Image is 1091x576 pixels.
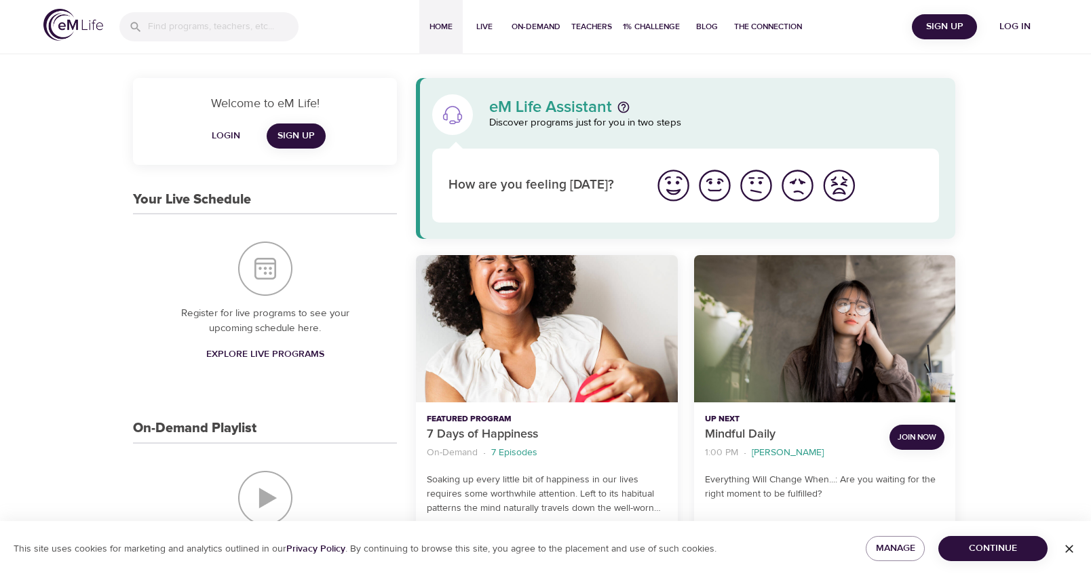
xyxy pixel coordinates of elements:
[425,20,457,34] span: Home
[133,421,256,436] h3: On-Demand Playlist
[912,14,977,39] button: Sign Up
[491,446,537,460] p: 7 Episodes
[744,444,746,462] li: ·
[238,471,292,525] img: On-Demand Playlist
[442,104,463,126] img: eM Life Assistant
[489,115,939,131] p: Discover programs just for you in two steps
[286,543,345,555] a: Privacy Policy
[889,425,944,450] button: Join Now
[512,20,560,34] span: On-Demand
[694,165,735,206] button: I'm feeling good
[779,167,816,204] img: bad
[277,128,315,145] span: Sign Up
[982,14,1048,39] button: Log in
[818,165,860,206] button: I'm feeling worst
[571,20,612,34] span: Teachers
[696,167,733,204] img: good
[210,128,242,145] span: Login
[705,444,879,462] nav: breadcrumb
[427,413,666,425] p: Featured Program
[267,123,326,149] a: Sign Up
[734,20,802,34] span: The Connection
[820,167,858,204] img: worst
[705,446,738,460] p: 1:00 PM
[988,18,1042,35] span: Log in
[705,413,879,425] p: Up Next
[898,430,936,444] span: Join Now
[416,255,677,402] button: 7 Days of Happiness
[238,242,292,296] img: Your Live Schedule
[427,425,666,444] p: 7 Days of Happiness
[206,346,324,363] span: Explore Live Programs
[738,167,775,204] img: ok
[204,123,248,149] button: Login
[427,473,666,516] p: Soaking up every little bit of happiness in our lives requires some worthwhile attention. Left to...
[655,167,692,204] img: great
[877,540,914,557] span: Manage
[866,536,925,561] button: Manage
[468,20,501,34] span: Live
[653,165,694,206] button: I'm feeling great
[148,12,299,41] input: Find programs, teachers, etc...
[777,165,818,206] button: I'm feeling bad
[705,425,879,444] p: Mindful Daily
[694,255,955,402] button: Mindful Daily
[938,536,1048,561] button: Continue
[427,444,666,462] nav: breadcrumb
[149,94,381,113] p: Welcome to eM Life!
[705,473,944,501] p: Everything Will Change When...: Are you waiting for the right moment to be fulfilled?
[448,176,636,195] p: How are you feeling [DATE]?
[133,192,251,208] h3: Your Live Schedule
[489,99,612,115] p: eM Life Assistant
[949,540,1037,557] span: Continue
[691,20,723,34] span: Blog
[43,9,103,41] img: logo
[427,446,478,460] p: On-Demand
[917,18,972,35] span: Sign Up
[752,446,824,460] p: [PERSON_NAME]
[201,342,330,367] a: Explore Live Programs
[160,306,370,337] p: Register for live programs to see your upcoming schedule here.
[623,20,680,34] span: 1% Challenge
[483,444,486,462] li: ·
[735,165,777,206] button: I'm feeling ok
